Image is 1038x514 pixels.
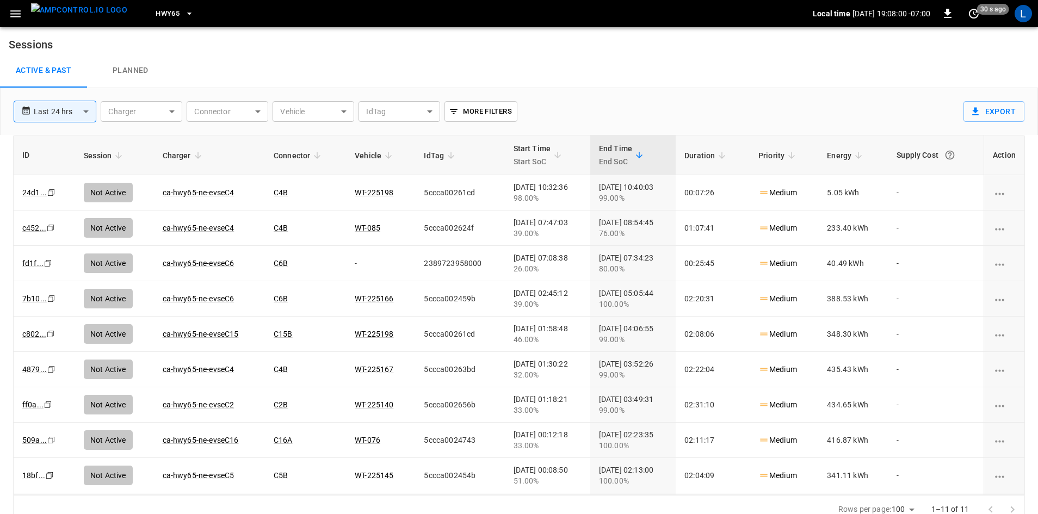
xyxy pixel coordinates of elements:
[274,471,288,480] a: C5B
[818,175,888,210] td: 5.05 kWh
[758,222,797,234] p: Medium
[599,334,667,345] div: 99.00%
[22,188,47,197] a: 24d1...
[355,294,393,303] a: WT-225166
[514,252,582,274] div: [DATE] 07:08:38
[14,135,75,175] th: ID
[514,299,582,309] div: 39.00%
[415,387,504,423] td: 5ccca002656b
[514,155,551,168] p: Start SoC
[676,352,750,387] td: 02:22:04
[818,246,888,281] td: 40.49 kWh
[888,387,984,423] td: -
[274,224,288,232] a: C4B
[34,101,96,122] div: Last 24 hrs
[888,175,984,210] td: -
[676,210,750,246] td: 01:07:41
[31,3,127,17] img: ampcontrol.io logo
[163,365,234,374] a: ca-hwy65-ne-evseC4
[355,365,393,374] a: WT-225167
[84,466,133,485] div: Not Active
[163,224,234,232] a: ca-hwy65-ne-evseC4
[46,222,57,234] div: copy
[758,149,799,162] span: Priority
[163,400,234,409] a: ca-hwy65-ne-evseC2
[514,429,582,451] div: [DATE] 00:12:18
[84,218,133,238] div: Not Active
[514,288,582,309] div: [DATE] 02:45:12
[43,399,54,411] div: copy
[46,293,57,305] div: copy
[599,369,667,380] div: 99.00%
[415,352,504,387] td: 5ccca00263bd
[355,188,393,197] a: WT-225198
[415,317,504,352] td: 5ccca00261cd
[84,149,126,162] span: Session
[355,149,396,162] span: Vehicle
[993,364,1016,375] div: charging session options
[274,365,288,374] a: C4B
[599,217,667,239] div: [DATE] 08:54:45
[758,435,797,446] p: Medium
[888,352,984,387] td: -
[888,423,984,458] td: -
[84,324,133,344] div: Not Active
[676,423,750,458] td: 02:11:17
[514,142,565,168] span: Start TimeStart SoC
[46,328,57,340] div: copy
[599,358,667,380] div: [DATE] 03:52:26
[355,224,380,232] a: WT-085
[684,149,729,162] span: Duration
[993,293,1016,304] div: charging session options
[984,135,1024,175] th: Action
[676,317,750,352] td: 02:08:06
[22,330,46,338] a: c802...
[45,469,55,481] div: copy
[163,149,205,162] span: Charger
[676,175,750,210] td: 00:07:26
[599,142,632,168] div: End Time
[758,470,797,481] p: Medium
[993,187,1016,198] div: charging session options
[599,228,667,239] div: 76.00%
[852,8,930,19] p: [DATE] 19:08:00 -07:00
[888,317,984,352] td: -
[514,475,582,486] div: 51.00%
[355,471,393,480] a: WT-225145
[599,142,646,168] span: End TimeEnd SoC
[156,8,180,20] span: HWY65
[84,395,133,414] div: Not Active
[84,183,133,202] div: Not Active
[676,281,750,317] td: 02:20:31
[22,224,46,232] a: c452...
[514,217,582,239] div: [DATE] 07:47:03
[993,329,1016,339] div: charging session options
[355,436,380,444] a: WT-076
[514,369,582,380] div: 32.00%
[599,429,667,451] div: [DATE] 02:23:35
[897,145,975,165] div: Supply Cost
[514,358,582,380] div: [DATE] 01:30:22
[599,440,667,451] div: 100.00%
[599,405,667,416] div: 99.00%
[84,289,133,308] div: Not Active
[599,193,667,203] div: 99.00%
[274,436,293,444] a: C16A
[599,252,667,274] div: [DATE] 07:34:23
[163,259,234,268] a: ca-hwy65-ne-evseC6
[993,435,1016,445] div: charging session options
[415,210,504,246] td: 5ccca002624f
[676,458,750,493] td: 02:04:09
[758,187,797,199] p: Medium
[514,440,582,451] div: 33.00%
[514,193,582,203] div: 98.00%
[514,334,582,345] div: 46.00%
[977,4,1009,15] span: 30 s ago
[274,330,293,338] a: C15B
[514,228,582,239] div: 39.00%
[415,458,504,493] td: 5ccca002454b
[758,329,797,340] p: Medium
[514,405,582,416] div: 33.00%
[274,149,324,162] span: Connector
[599,299,667,309] div: 100.00%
